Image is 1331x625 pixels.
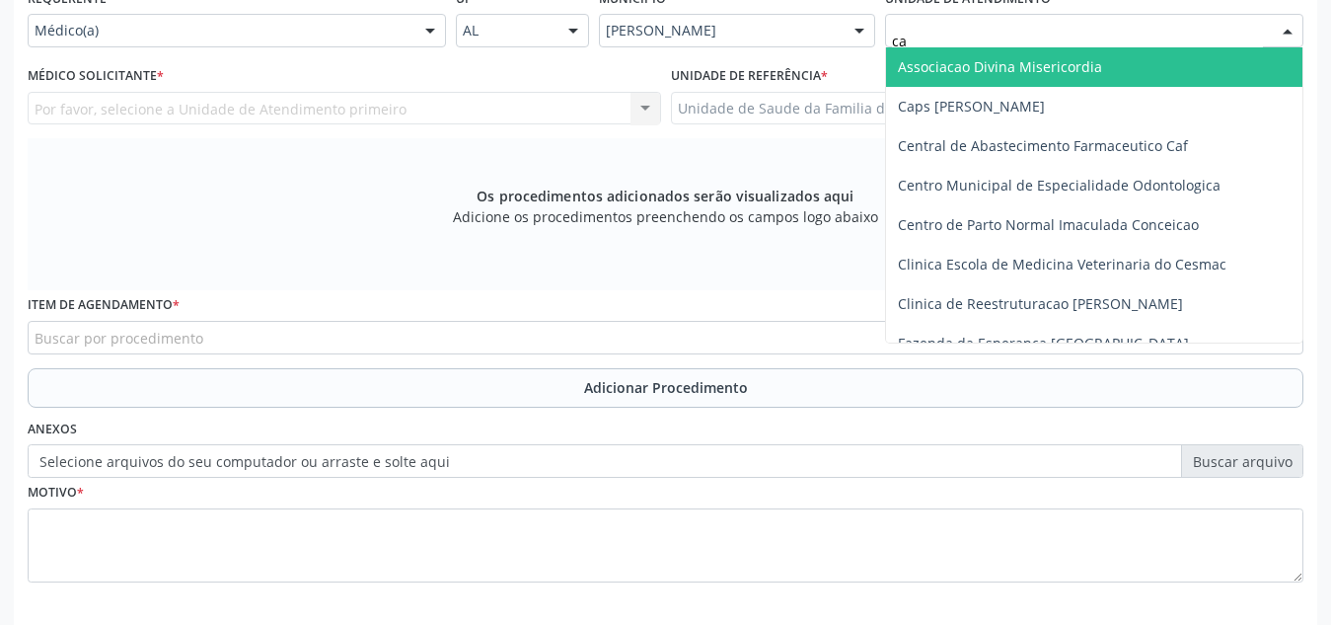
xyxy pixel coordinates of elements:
span: [PERSON_NAME] [606,21,835,40]
button: Adicionar Procedimento [28,368,1303,408]
span: Centro de Parto Normal Imaculada Conceicao [898,215,1199,234]
span: Buscar por procedimento [35,328,203,349]
span: Fazenda da Esperanca [GEOGRAPHIC_DATA] [898,334,1189,352]
span: Clinica Escola de Medicina Veterinaria do Cesmac [898,255,1226,273]
span: Médico(a) [35,21,406,40]
label: Item de agendamento [28,290,180,321]
span: Caps [PERSON_NAME] [898,97,1045,116]
span: AL [463,21,549,40]
label: Anexos [28,415,77,445]
span: Associacao Divina Misericordia [898,57,1102,76]
span: Adicionar Procedimento [584,377,748,398]
label: Motivo [28,478,84,508]
input: Unidade de atendimento [892,21,1263,60]
span: Centro Municipal de Especialidade Odontologica [898,176,1220,195]
label: Unidade de referência [671,61,828,92]
span: Central de Abastecimento Farmaceutico Caf [898,136,1188,155]
span: Clinica de Reestruturacao [PERSON_NAME] [898,294,1183,313]
label: Médico Solicitante [28,61,164,92]
span: Os procedimentos adicionados serão visualizados aqui [477,186,853,206]
span: Adicione os procedimentos preenchendo os campos logo abaixo [453,206,878,227]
